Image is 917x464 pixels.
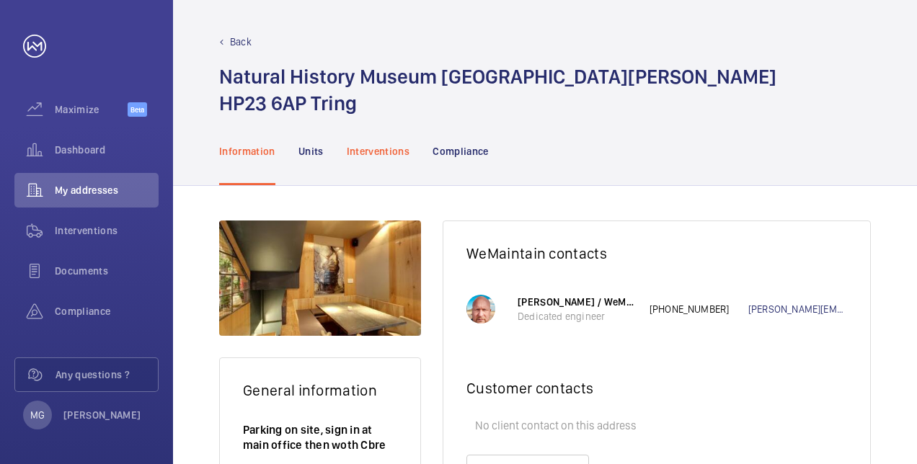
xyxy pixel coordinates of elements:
p: No client contact on this address [466,411,847,440]
p: MG [30,408,45,422]
span: Dashboard [55,143,159,157]
p: Parking on site, sign in at main office then woth Cbre [243,422,397,452]
a: [PERSON_NAME][EMAIL_ADDRESS][DOMAIN_NAME] [748,302,847,316]
h2: Customer contacts [466,379,847,397]
span: Interventions [55,223,159,238]
h2: General information [243,381,397,399]
p: Information [219,144,275,159]
span: Any questions ? [56,367,158,382]
p: Dedicated engineer [518,309,635,324]
p: [PERSON_NAME] / WeMaintain UK [518,295,635,309]
p: [PHONE_NUMBER] [650,302,748,316]
h1: Natural History Museum [GEOGRAPHIC_DATA][PERSON_NAME] HP23 6AP Tring [219,63,776,117]
span: Compliance [55,304,159,318]
p: Back [230,35,252,49]
p: Units [298,144,324,159]
span: Beta [128,102,147,117]
span: My addresses [55,183,159,197]
h2: WeMaintain contacts [466,244,847,262]
p: Compliance [433,144,489,159]
span: Maximize [55,102,128,117]
p: [PERSON_NAME] [63,408,141,422]
p: Interventions [347,144,410,159]
span: Documents [55,264,159,278]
